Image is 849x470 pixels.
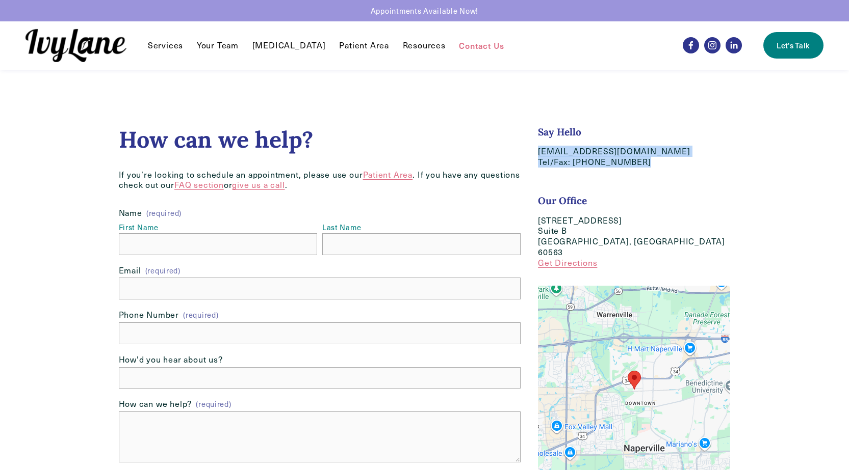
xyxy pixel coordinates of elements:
[704,37,721,53] a: Instagram
[145,266,181,275] span: (required)
[119,208,142,218] span: Name
[119,126,521,153] h2: How can we help?
[763,32,824,59] a: Let's Talk
[538,215,730,268] p: [STREET_ADDRESS] Suite B [GEOGRAPHIC_DATA], [GEOGRAPHIC_DATA] 60563
[119,223,317,233] div: First Name
[119,354,223,365] span: How'd you hear about us?
[197,39,239,51] a: Your Team
[252,39,326,51] a: [MEDICAL_DATA]
[148,39,183,51] a: folder dropdown
[459,39,504,51] a: Contact Us
[403,39,446,51] a: folder dropdown
[119,310,179,320] span: Phone Number
[726,37,742,53] a: LinkedIn
[363,169,413,180] a: Patient Area
[403,40,446,51] span: Resources
[538,126,581,138] strong: Say Hello
[538,146,730,168] p: [EMAIL_ADDRESS][DOMAIN_NAME] Tel/Fax: [PHONE_NUMBER]
[339,39,389,51] a: Patient Area
[174,179,224,190] a: FAQ section
[628,371,641,390] div: Ivy Lane Counseling 618 West 5th Ave Suite B Naperville, IL 60563
[183,311,218,318] span: (required)
[146,209,182,216] span: (required)
[232,179,285,190] a: give us a call
[683,37,699,53] a: Facebook
[119,170,521,191] p: If you’re looking to schedule an appointment, please use our . If you have any questions check ou...
[196,399,231,409] span: (required)
[25,29,126,62] img: Ivy Lane Counseling &mdash; Therapy that works for you
[119,265,141,276] span: Email
[538,257,597,268] a: Get Directions
[538,195,587,207] strong: Our Office
[119,399,192,409] span: How can we help?
[322,223,521,233] div: Last Name
[148,40,183,51] span: Services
